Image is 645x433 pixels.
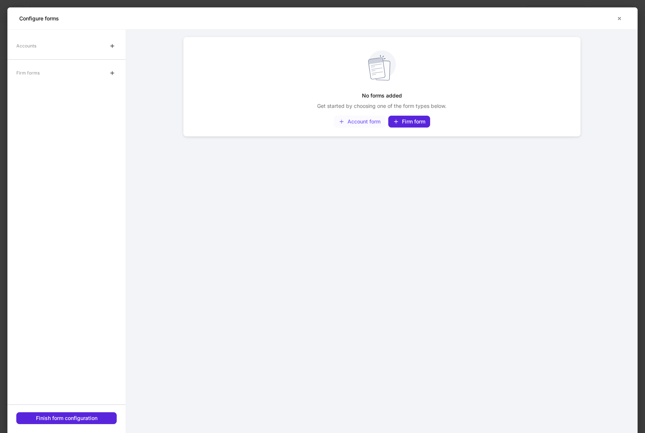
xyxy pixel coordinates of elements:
button: Finish form configuration [16,412,117,424]
div: Firm forms [16,66,40,79]
h5: No forms added [362,89,402,102]
button: Account form [334,116,385,128]
div: Account form [339,119,380,125]
div: Firm form [393,119,425,125]
div: Finish form configuration [36,416,97,421]
h5: Configure forms [19,15,59,22]
div: Accounts [16,39,36,52]
p: Get started by choosing one of the form types below. [317,102,446,110]
button: Firm form [388,116,430,128]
